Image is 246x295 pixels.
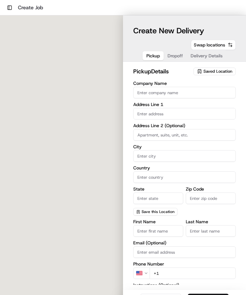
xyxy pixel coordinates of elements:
label: Country [133,166,236,170]
button: Save this Location [133,208,177,216]
input: Enter first name [133,225,183,237]
label: Company Name [133,81,236,86]
span: Delivery Details [191,53,223,59]
input: Apartment, suite, unit, etc. [133,129,236,141]
input: Enter state [133,193,183,204]
input: Enter email address [133,246,236,258]
label: Last Name [186,219,236,224]
h1: Create Job [18,4,43,12]
button: Saved Location [193,67,236,76]
label: State [133,187,183,191]
input: Enter city [133,150,236,162]
span: Saved Location [203,69,232,74]
label: Zip Code [186,187,236,191]
h1: Create New Delivery [133,26,204,36]
input: Enter last name [186,225,236,237]
input: Enter phone number [150,267,236,279]
label: First Name [133,219,183,224]
h2: pickup Details [133,67,190,76]
span: Dropoff [168,53,183,59]
label: Email (Optional) [133,241,236,245]
label: City [133,144,236,149]
input: Enter company name [133,87,236,98]
span: Swap locations [194,42,225,48]
label: Instructions (Optional) [133,283,236,287]
input: Enter zip code [186,193,236,204]
span: Pickup [146,53,160,59]
button: Swap locations [191,40,236,50]
label: Phone Number [133,262,236,266]
input: Enter address [133,108,236,119]
label: Address Line 2 (Optional) [133,123,236,128]
span: Save this Location [142,209,175,214]
input: Enter country [133,171,236,183]
label: Address Line 1 [133,102,236,107]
